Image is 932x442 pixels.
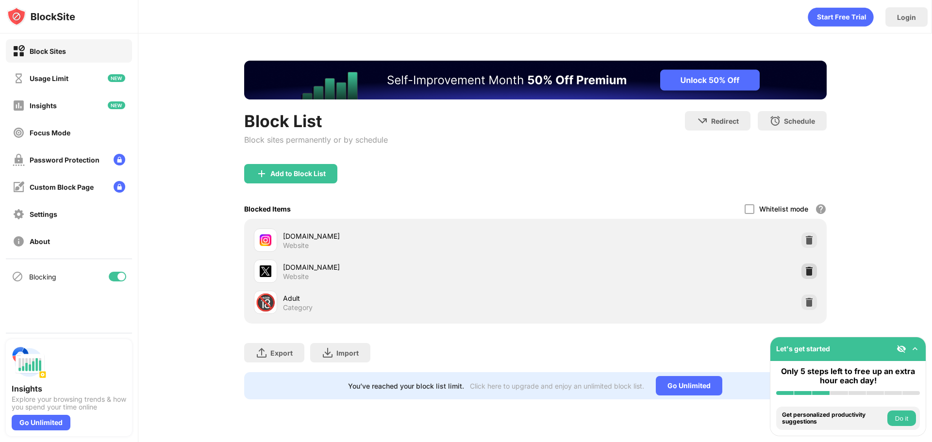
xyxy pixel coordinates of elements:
div: Custom Block Page [30,183,94,191]
div: 🔞 [255,293,276,312]
img: settings-off.svg [13,208,25,220]
div: Password Protection [30,156,100,164]
div: [DOMAIN_NAME] [283,231,535,241]
img: blocking-icon.svg [12,271,23,282]
img: omni-setup-toggle.svg [910,344,920,354]
img: lock-menu.svg [114,181,125,193]
img: block-on.svg [13,45,25,57]
div: Insights [12,384,126,393]
img: new-icon.svg [108,101,125,109]
div: Login [897,13,916,21]
div: Get personalized productivity suggestions [782,411,885,426]
img: eye-not-visible.svg [897,344,906,354]
div: Click here to upgrade and enjoy an unlimited block list. [470,382,644,390]
img: logo-blocksite.svg [7,7,75,26]
img: about-off.svg [13,235,25,247]
div: Website [283,272,309,281]
div: Block List [244,111,388,131]
img: time-usage-off.svg [13,72,25,84]
iframe: Banner [244,61,827,99]
div: Adult [283,293,535,303]
img: favicons [260,234,271,246]
div: Category [283,303,313,312]
img: favicons [260,265,271,277]
div: Settings [30,210,57,218]
div: Add to Block List [270,170,326,178]
div: Whitelist mode [759,205,808,213]
div: You’ve reached your block list limit. [348,382,464,390]
div: Let's get started [776,344,830,353]
div: Redirect [711,117,739,125]
div: Usage Limit [30,74,68,82]
img: focus-off.svg [13,127,25,139]
div: Explore your browsing trends & how you spend your time online [12,395,126,411]
div: Go Unlimited [656,376,722,395]
img: push-insights.svg [12,345,47,380]
div: Block sites permanently or by schedule [244,135,388,145]
div: About [30,237,50,246]
img: customize-block-page-off.svg [13,181,25,193]
div: [DOMAIN_NAME] [283,262,535,272]
div: Block Sites [30,47,66,55]
div: Only 5 steps left to free up an extra hour each day! [776,367,920,385]
div: Focus Mode [30,129,70,137]
div: Export [270,349,293,357]
div: Import [336,349,359,357]
div: Schedule [784,117,815,125]
div: Blocked Items [244,205,291,213]
img: lock-menu.svg [114,154,125,165]
div: Insights [30,101,57,110]
div: animation [808,7,874,27]
div: Website [283,241,309,250]
img: new-icon.svg [108,74,125,82]
div: Go Unlimited [12,415,70,430]
button: Do it [887,410,916,426]
div: Blocking [29,273,56,281]
img: password-protection-off.svg [13,154,25,166]
img: insights-off.svg [13,99,25,112]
